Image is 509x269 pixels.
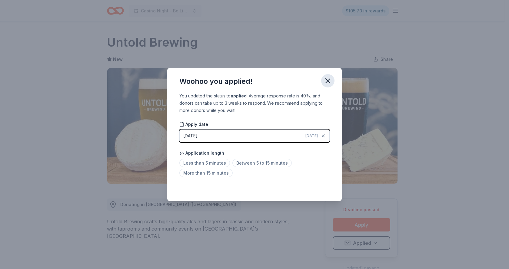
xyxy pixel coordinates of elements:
span: [DATE] [305,133,318,138]
button: [DATE][DATE] [179,130,330,142]
div: You updated the status to . Average response rate is 40%, and donors can take up to 3 weeks to re... [179,92,330,114]
span: More than 15 minutes [179,169,233,177]
span: Application length [179,149,224,157]
b: applied [231,93,247,98]
div: [DATE] [183,132,198,139]
span: Less than 5 minutes [179,159,230,167]
div: Woohoo you applied! [179,77,253,86]
span: Apply date [179,121,208,127]
span: Between 5 to 15 minutes [232,159,292,167]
